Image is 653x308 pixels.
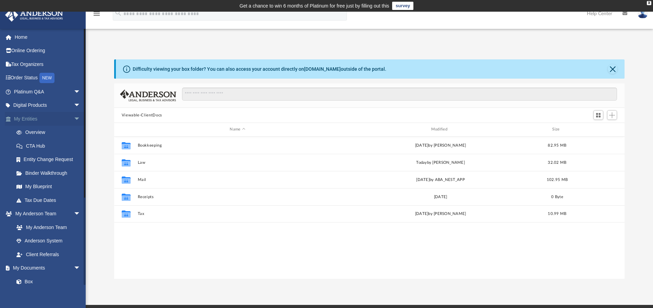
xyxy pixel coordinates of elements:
button: Mail [137,178,337,182]
div: [DATE] by ABA_NEST_APP [340,176,540,183]
a: Client Referrals [10,248,87,261]
img: Anderson Advisors Platinum Portal [3,8,65,22]
div: Size [543,126,571,133]
a: My Anderson Teamarrow_drop_down [5,207,87,221]
button: Switch to Grid View [593,110,604,120]
a: Box [10,275,84,288]
input: Search files and folders [182,88,617,101]
a: Tax Due Dates [10,193,91,207]
div: by [PERSON_NAME] [340,159,540,166]
button: Law [137,160,337,165]
div: id [117,126,134,133]
img: User Pic [638,9,648,19]
div: Difficulty viewing your box folder? You can also access your account directly on outside of the p... [133,66,386,73]
div: [DATE] by [PERSON_NAME] [340,211,540,217]
div: Get a chance to win 6 months of Platinum for free just by filling out this [240,2,389,10]
span: 0 Byte [551,195,563,198]
a: menu [93,13,101,18]
a: Platinum Q&Aarrow_drop_down [5,85,91,99]
i: menu [93,10,101,18]
button: Close [608,64,617,74]
a: My Blueprint [10,180,87,194]
button: Viewable-ClientDocs [122,112,162,118]
a: [DOMAIN_NAME] [304,66,341,72]
a: Home [5,30,91,44]
div: NEW [39,73,55,83]
a: Anderson System [10,234,87,248]
a: My Entitiesarrow_drop_down [5,112,91,126]
a: Order StatusNEW [5,71,91,85]
a: Digital Productsarrow_drop_down [5,99,91,112]
a: Online Ordering [5,44,91,58]
a: My Anderson Team [10,220,84,234]
button: Bookkeeping [137,143,337,148]
div: grid [114,137,625,279]
span: arrow_drop_down [74,85,87,99]
button: Add [607,110,617,120]
span: 10.99 MB [548,212,566,216]
span: 102.95 MB [547,178,568,181]
a: Tax Organizers [5,57,91,71]
button: Receipts [137,195,337,199]
div: [DATE] by [PERSON_NAME] [340,142,540,148]
span: arrow_drop_down [74,261,87,275]
span: arrow_drop_down [74,112,87,126]
span: 32.02 MB [548,160,566,164]
a: Entity Change Request [10,153,91,167]
a: CTA Hub [10,139,91,153]
button: Tax [137,212,337,216]
div: Modified [340,126,541,133]
div: id [574,126,622,133]
a: Overview [10,126,91,139]
span: arrow_drop_down [74,207,87,221]
div: [DATE] [340,194,540,200]
span: arrow_drop_down [74,99,87,113]
div: Name [137,126,337,133]
div: close [647,1,651,5]
a: My Documentsarrow_drop_down [5,261,87,275]
a: Binder Walkthrough [10,166,91,180]
a: survey [392,2,413,10]
span: today [416,160,427,164]
span: 82.95 MB [548,143,566,147]
i: search [114,9,122,17]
